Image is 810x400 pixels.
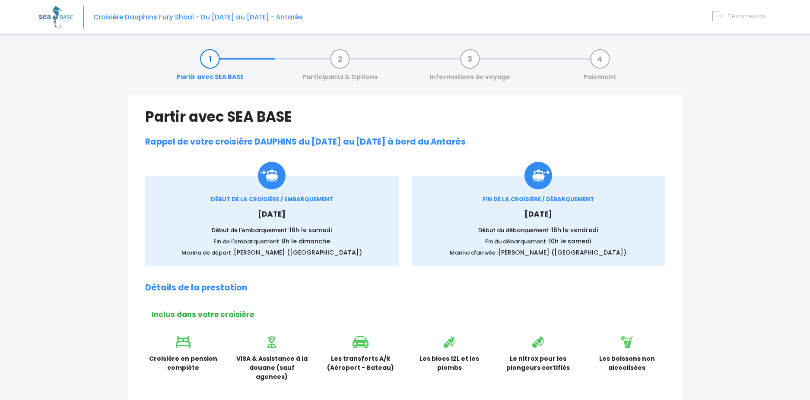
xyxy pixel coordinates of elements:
[234,354,310,381] p: VISA & Assistance à la douane (sauf agences)
[145,137,665,147] h2: Rappel de votre croisière DAUPHINS du [DATE] au [DATE] à bord du Antarès
[145,108,665,125] h1: Partir avec SEA BASE
[498,248,626,257] span: [PERSON_NAME] ([GEOGRAPHIC_DATA])
[589,354,665,372] p: Les boissons non alcoolisées
[483,195,594,203] span: FIN DE LA CROISIÈRE / DÉBARQUEMENT
[93,13,303,22] span: Croisière Dauphins Fury Shoal - Du [DATE] au [DATE] - Antarès
[298,54,382,82] a: Participants & Options
[289,226,332,234] span: 16h le samedi
[727,12,765,20] span: Déconnexion
[145,354,221,372] p: Croisière en pension complète
[158,248,386,257] p: Marina de départ :
[425,226,652,235] p: Début du débarquement :
[621,336,633,348] img: icon_boisson.svg
[524,209,552,219] span: [DATE]
[158,237,386,246] p: Fin de l'embarquement :
[258,162,286,189] img: Icon_embarquement.svg
[579,54,620,82] a: Paiement
[267,336,276,348] img: icon_visa.svg
[323,354,399,372] p: Les transferts A/R (Aéroport - Bateau)
[551,226,598,234] span: 16h le vendredi
[211,195,333,203] span: DÉBUT DE LA CROISIÈRE / EMBARQUEMENT
[172,54,248,82] a: Partir avec SEA BASE
[176,336,191,348] img: icon_lit.svg
[426,54,515,82] a: Informations de voyage
[524,162,552,189] img: icon_debarquement.svg
[412,354,488,372] p: Les blocs 12L et les plombs
[500,354,576,372] p: Le nitrox pour les plongeurs certifiés
[234,248,362,257] span: [PERSON_NAME] ([GEOGRAPHIC_DATA])
[425,237,652,246] p: Fin du débarquement :
[353,336,368,348] img: icon_voiture.svg
[425,248,652,257] p: Marina d'arrivée :
[532,336,544,348] img: icon_bouteille.svg
[145,283,665,293] h2: Détails de la prestation
[549,237,591,246] span: 10h le samedi
[258,209,286,219] span: [DATE]
[282,237,330,246] span: 8h le dimanche
[444,336,455,348] img: icon_bouteille.svg
[158,226,386,235] p: Début de l'embarquement :
[152,310,665,319] h2: Inclus dans votre croisière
